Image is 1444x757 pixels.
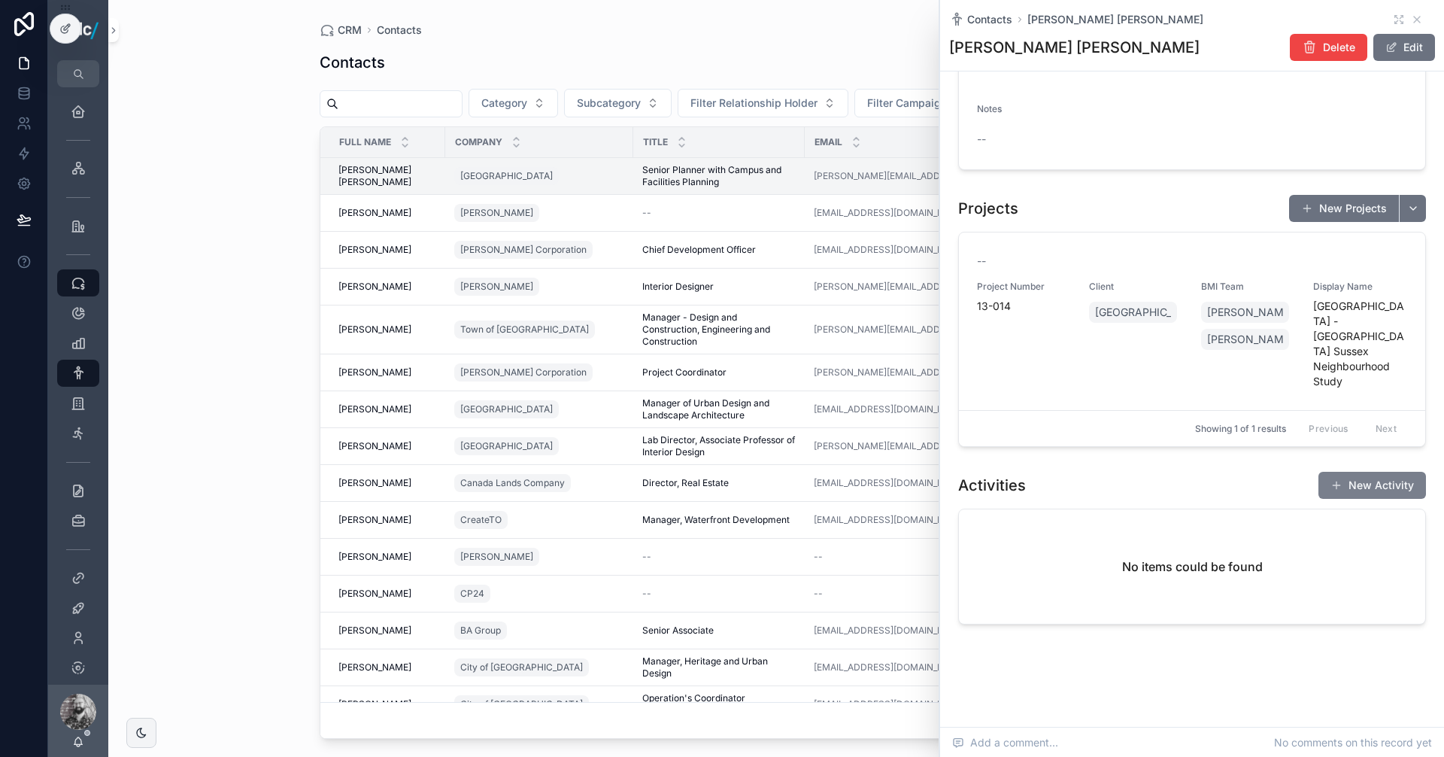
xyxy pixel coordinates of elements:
[642,397,796,421] a: Manager of Urban Design and Landscape Architecture
[814,403,1010,415] a: [EMAIL_ADDRESS][DOMAIN_NAME]
[1201,302,1289,323] a: [PERSON_NAME]
[958,198,1018,219] h1: Projects
[460,244,587,256] span: [PERSON_NAME] Corporation
[642,692,796,716] a: Operation's Coordinator ([GEOGRAPHIC_DATA])
[642,244,756,256] span: Chief Development Officer
[814,698,966,710] a: [EMAIL_ADDRESS][DOMAIN_NAME]
[481,96,527,111] span: Category
[338,588,436,600] a: [PERSON_NAME]
[338,403,411,415] span: [PERSON_NAME]
[338,625,411,637] span: [PERSON_NAME]
[642,244,796,256] a: Chief Development Officer
[460,403,553,415] span: [GEOGRAPHIC_DATA]
[1089,281,1183,293] span: Client
[460,551,533,563] span: [PERSON_NAME]
[48,87,108,685] div: scrollable content
[977,103,1002,114] span: Notes
[320,23,362,38] a: CRM
[338,477,411,489] span: [PERSON_NAME]
[460,514,502,526] span: CreateTO
[338,164,436,188] a: [PERSON_NAME] [PERSON_NAME]
[814,324,1010,336] a: [PERSON_NAME][EMAIL_ADDRESS][DOMAIN_NAME]
[814,207,1010,219] a: [EMAIL_ADDRESS][DOMAIN_NAME]
[338,440,411,452] span: [PERSON_NAME]
[320,52,385,73] h1: Contacts
[977,132,986,147] span: --
[338,477,436,489] a: [PERSON_NAME]
[454,471,624,495] a: Canada Lands Company
[454,238,624,262] a: [PERSON_NAME] Corporation
[338,625,436,637] a: [PERSON_NAME]
[814,588,1010,600] a: --
[642,281,714,293] span: Interior Designer
[814,244,966,256] a: [EMAIL_ADDRESS][DOMAIN_NAME]
[1318,472,1426,499] a: New Activity
[814,625,1010,637] a: [EMAIL_ADDRESS][DOMAIN_NAME]
[643,136,668,148] span: Title
[814,170,1010,182] a: [PERSON_NAME][EMAIL_ADDRESS][PERSON_NAME][DOMAIN_NAME]
[642,514,790,526] span: Manager, Waterfront Development
[814,625,966,637] a: [EMAIL_ADDRESS][DOMAIN_NAME]
[460,477,565,489] span: Canada Lands Company
[454,278,539,296] a: [PERSON_NAME]
[460,366,587,378] span: [PERSON_NAME] Corporation
[977,254,986,269] span: --
[814,551,1010,563] a: --
[1373,34,1435,61] button: Edit
[454,275,624,299] a: [PERSON_NAME]
[338,514,411,526] span: [PERSON_NAME]
[642,281,796,293] a: Interior Designer
[814,514,966,526] a: [EMAIL_ADDRESS][DOMAIN_NAME]
[814,588,823,600] span: --
[338,281,436,293] a: [PERSON_NAME]
[854,89,984,117] button: Select Button
[1313,299,1407,389] span: [GEOGRAPHIC_DATA] - [GEOGRAPHIC_DATA] Sussex Neighbourhood Study
[338,698,411,710] span: [PERSON_NAME]
[338,244,436,256] a: [PERSON_NAME]
[454,619,624,643] a: BA Group
[642,207,796,219] a: --
[642,312,796,348] a: Manager - Design and Construction, Engineering and Construction
[338,698,436,710] a: [PERSON_NAME]
[338,661,411,673] span: [PERSON_NAME]
[1207,305,1283,320] span: [PERSON_NAME]
[577,96,641,111] span: Subcategory
[338,551,436,563] a: [PERSON_NAME]
[460,625,501,637] span: BA Group
[814,440,1010,452] a: [PERSON_NAME][EMAIL_ADDRESS][DOMAIN_NAME]
[460,661,583,673] span: City of [GEOGRAPHIC_DATA]
[454,204,539,222] a: [PERSON_NAME]
[814,281,1010,293] a: [PERSON_NAME][EMAIL_ADDRESS][DOMAIN_NAME]
[454,167,559,185] a: [GEOGRAPHIC_DATA]
[642,366,727,378] span: Project Coordinator
[1323,40,1355,55] span: Delete
[460,698,583,710] span: City of [GEOGRAPHIC_DATA]
[338,244,411,256] span: [PERSON_NAME]
[454,474,571,492] a: Canada Lands Company
[469,89,558,117] button: Select Button
[814,551,823,563] span: --
[338,366,411,378] span: [PERSON_NAME]
[1095,305,1171,320] span: [GEOGRAPHIC_DATA]
[678,89,848,117] button: Select Button
[338,514,436,526] a: [PERSON_NAME]
[814,366,1010,378] a: [PERSON_NAME][EMAIL_ADDRESS][DOMAIN_NAME]
[454,241,593,259] a: [PERSON_NAME] Corporation
[454,164,624,188] a: [GEOGRAPHIC_DATA]
[1027,12,1203,27] a: [PERSON_NAME] [PERSON_NAME]
[642,434,796,458] span: Lab Director, Associate Professor of Interior Design
[454,363,593,382] a: [PERSON_NAME] Corporation
[814,698,1010,710] a: [EMAIL_ADDRESS][DOMAIN_NAME]
[959,233,1425,410] a: --Project Number13-014Client[GEOGRAPHIC_DATA]BMI Team[PERSON_NAME][PERSON_NAME]Display Name[GEOGR...
[814,477,1010,489] a: [EMAIL_ADDRESS][DOMAIN_NAME]
[460,324,589,336] span: Town of [GEOGRAPHIC_DATA]
[642,164,796,188] a: Senior Planner with Campus and Facilities Planning
[814,661,1010,673] a: [EMAIL_ADDRESS][DOMAIN_NAME]
[814,514,1010,526] a: [EMAIL_ADDRESS][DOMAIN_NAME]
[642,588,651,600] span: --
[1122,558,1263,576] h2: No items could be found
[454,437,559,455] a: [GEOGRAPHIC_DATA]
